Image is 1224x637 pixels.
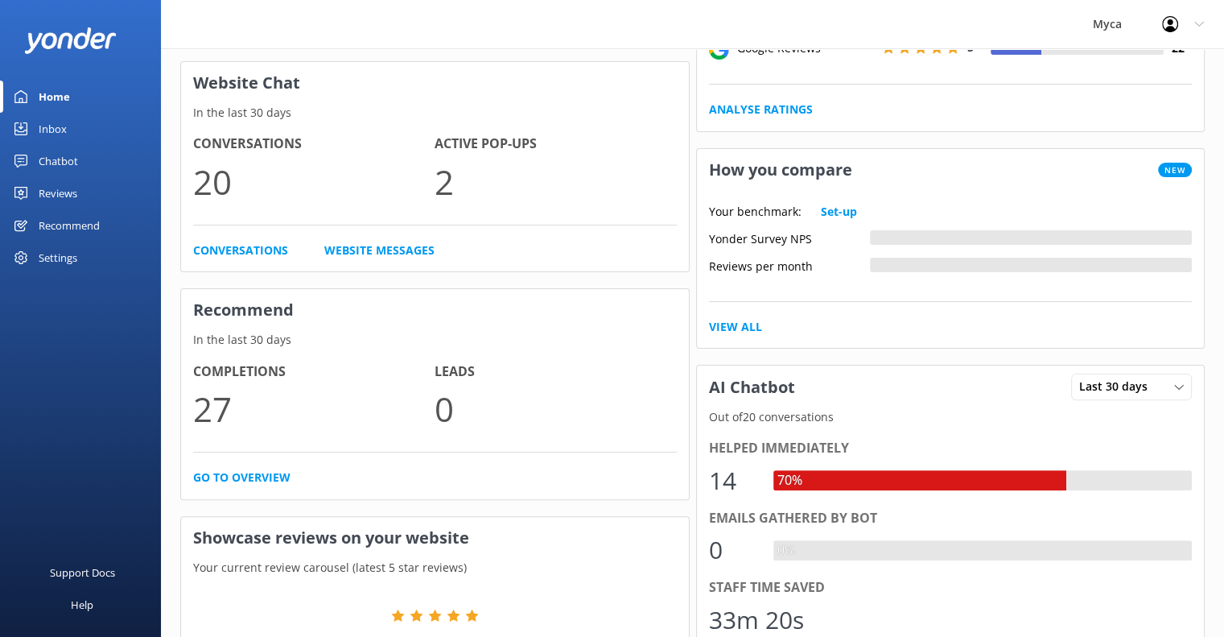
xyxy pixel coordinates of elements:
[193,362,435,383] h4: Completions
[821,203,857,221] a: Set-up
[709,101,813,118] a: Analyse Ratings
[193,469,291,486] a: Go to overview
[709,438,1193,459] div: Helped immediately
[39,113,67,145] div: Inbox
[709,461,757,500] div: 14
[697,408,1205,426] p: Out of 20 conversations
[181,104,689,122] p: In the last 30 days
[435,382,676,436] p: 0
[709,577,1193,598] div: Staff time saved
[181,517,689,559] h3: Showcase reviews on your website
[193,242,288,259] a: Conversations
[181,559,689,577] p: Your current review carousel (latest 5 star reviews)
[39,81,70,113] div: Home
[181,62,689,104] h3: Website Chat
[435,155,676,209] p: 2
[181,331,689,349] p: In the last 30 days
[709,531,757,569] div: 0
[709,508,1193,529] div: Emails gathered by bot
[39,177,77,209] div: Reviews
[1158,163,1192,177] span: New
[39,209,100,242] div: Recommend
[435,362,676,383] h4: Leads
[697,149,864,191] h3: How you compare
[709,203,802,221] p: Your benchmark:
[50,556,115,589] div: Support Docs
[181,289,689,331] h3: Recommend
[39,242,77,274] div: Settings
[39,145,78,177] div: Chatbot
[1079,378,1157,395] span: Last 30 days
[773,470,806,491] div: 70%
[709,318,762,336] a: View All
[193,155,435,209] p: 20
[24,27,117,54] img: yonder-white-logo.png
[193,134,435,155] h4: Conversations
[71,589,93,621] div: Help
[773,540,799,561] div: 0%
[324,242,435,259] a: Website Messages
[709,258,870,272] div: Reviews per month
[709,230,870,245] div: Yonder Survey NPS
[697,366,807,408] h3: AI Chatbot
[193,382,435,436] p: 27
[435,134,676,155] h4: Active Pop-ups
